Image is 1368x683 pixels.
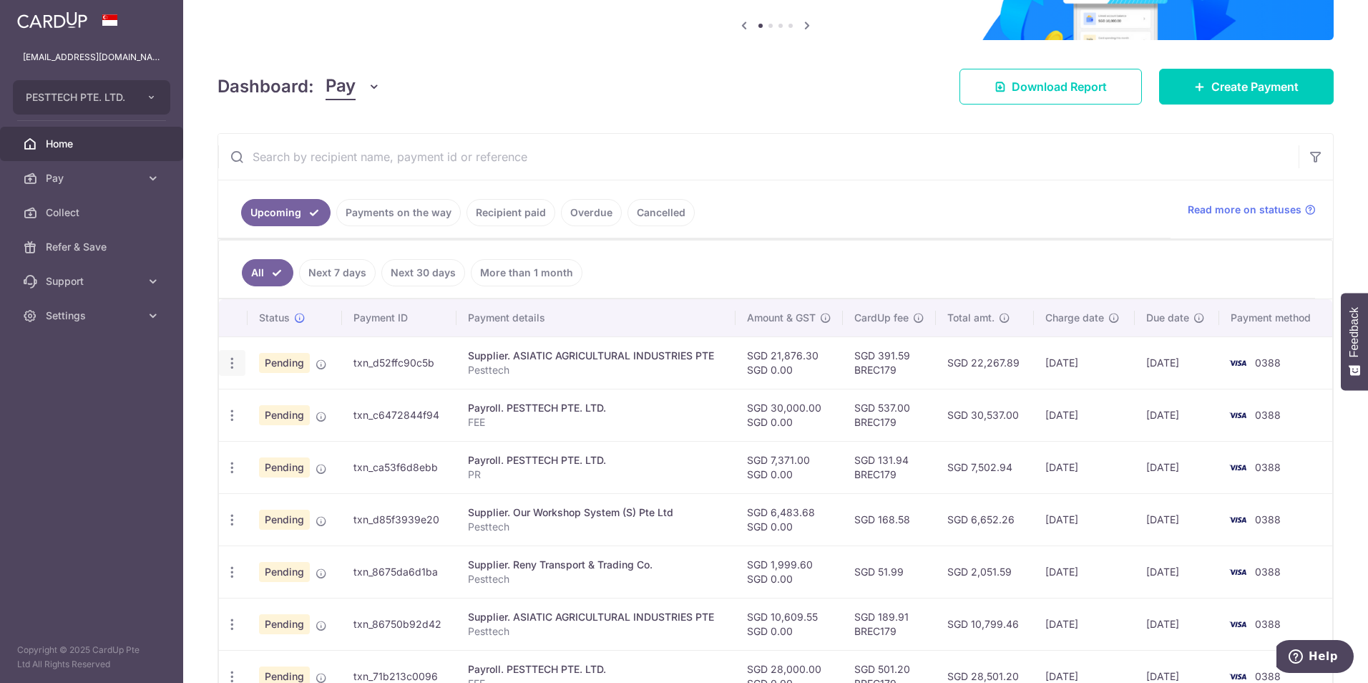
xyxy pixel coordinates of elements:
[1135,336,1219,389] td: [DATE]
[736,441,843,493] td: SGD 7,371.00 SGD 0.00
[1135,389,1219,441] td: [DATE]
[1223,459,1252,476] img: Bank Card
[1188,203,1301,217] span: Read more on statuses
[466,199,555,226] a: Recipient paid
[1255,461,1281,473] span: 0388
[1223,407,1252,424] img: Bank Card
[843,441,936,493] td: SGD 131.94 BREC179
[218,134,1299,180] input: Search by recipient name, payment id or reference
[468,401,724,415] div: Payroll. PESTTECH PTE. LTD.
[342,493,457,546] td: txn_d85f3939e20
[1135,493,1219,546] td: [DATE]
[46,274,140,289] span: Support
[1188,203,1316,217] a: Read more on statuses
[1255,357,1281,369] span: 0388
[259,311,290,325] span: Status
[1211,78,1299,95] span: Create Payment
[843,546,936,598] td: SGD 51.99
[1034,336,1135,389] td: [DATE]
[468,505,724,520] div: Supplier. Our Workshop System (S) Pte Ltd
[259,353,310,373] span: Pending
[1045,311,1104,325] span: Charge date
[736,598,843,650] td: SGD 10,609.55 SGD 0.00
[46,205,140,220] span: Collect
[468,624,724,639] p: Pesttech
[1255,618,1281,630] span: 0388
[259,510,310,530] span: Pending
[326,73,356,100] span: Pay
[747,311,816,325] span: Amount & GST
[1034,389,1135,441] td: [DATE]
[456,299,736,336] th: Payment details
[468,468,724,482] p: PR
[1223,563,1252,581] img: Bank Card
[843,598,936,650] td: SGD 189.91 BREC179
[468,572,724,586] p: Pesttech
[46,309,140,323] span: Settings
[468,662,724,677] div: Payroll. PESTTECH PTE. LTD.
[468,349,724,363] div: Supplier. ASIATIC AGRICULTURAL INDUSTRIES PTE
[1034,441,1135,493] td: [DATE]
[46,171,140,185] span: Pay
[936,336,1035,389] td: SGD 22,267.89
[326,73,381,100] button: Pay
[468,453,724,468] div: Payroll. PESTTECH PTE. LTD.
[342,441,457,493] td: txn_ca53f6d8ebb
[1135,441,1219,493] td: [DATE]
[854,311,909,325] span: CardUp fee
[561,199,622,226] a: Overdue
[342,336,457,389] td: txn_d52ffc90c5b
[627,199,695,226] a: Cancelled
[736,493,843,546] td: SGD 6,483.68 SGD 0.00
[23,50,160,64] p: [EMAIL_ADDRESS][DOMAIN_NAME]
[342,598,457,650] td: txn_86750b92d42
[468,520,724,534] p: Pesttech
[1341,293,1368,390] button: Feedback - Show survey
[1223,616,1252,633] img: Bank Card
[468,415,724,430] p: FEE
[1135,546,1219,598] td: [DATE]
[936,546,1035,598] td: SGD 2,051.59
[259,562,310,582] span: Pending
[936,493,1035,546] td: SGD 6,652.26
[259,405,310,425] span: Pending
[1276,640,1354,676] iframe: Opens a widget where you can find more information
[1034,493,1135,546] td: [DATE]
[336,199,461,226] a: Payments on the way
[242,259,293,286] a: All
[1255,566,1281,578] span: 0388
[46,137,140,151] span: Home
[342,299,457,336] th: Payment ID
[468,610,724,624] div: Supplier. ASIATIC AGRICULTURAL INDUSTRIES PTE
[1219,299,1332,336] th: Payment method
[1255,513,1281,525] span: 0388
[299,259,376,286] a: Next 7 days
[1034,598,1135,650] td: [DATE]
[1034,546,1135,598] td: [DATE]
[471,259,582,286] a: More than 1 month
[936,441,1035,493] td: SGD 7,502.94
[26,90,132,105] span: PESTTECH PTE. LTD.
[342,546,457,598] td: txn_8675da6d1ba
[936,389,1035,441] td: SGD 30,537.00
[468,558,724,572] div: Supplier. Reny Transport & Trading Co.
[17,11,87,29] img: CardUp
[1255,670,1281,682] span: 0388
[947,311,995,325] span: Total amt.
[218,74,314,100] h4: Dashboard:
[1223,354,1252,372] img: Bank Card
[468,363,724,377] p: Pesttech
[959,69,1142,105] a: Download Report
[1223,511,1252,528] img: Bank Card
[1146,311,1189,325] span: Due date
[1135,598,1219,650] td: [DATE]
[843,389,936,441] td: SGD 537.00 BREC179
[381,259,465,286] a: Next 30 days
[259,457,310,478] span: Pending
[13,80,170,115] button: PESTTECH PTE. LTD.
[1159,69,1334,105] a: Create Payment
[736,546,843,598] td: SGD 1,999.60 SGD 0.00
[1012,78,1107,95] span: Download Report
[843,493,936,546] td: SGD 168.58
